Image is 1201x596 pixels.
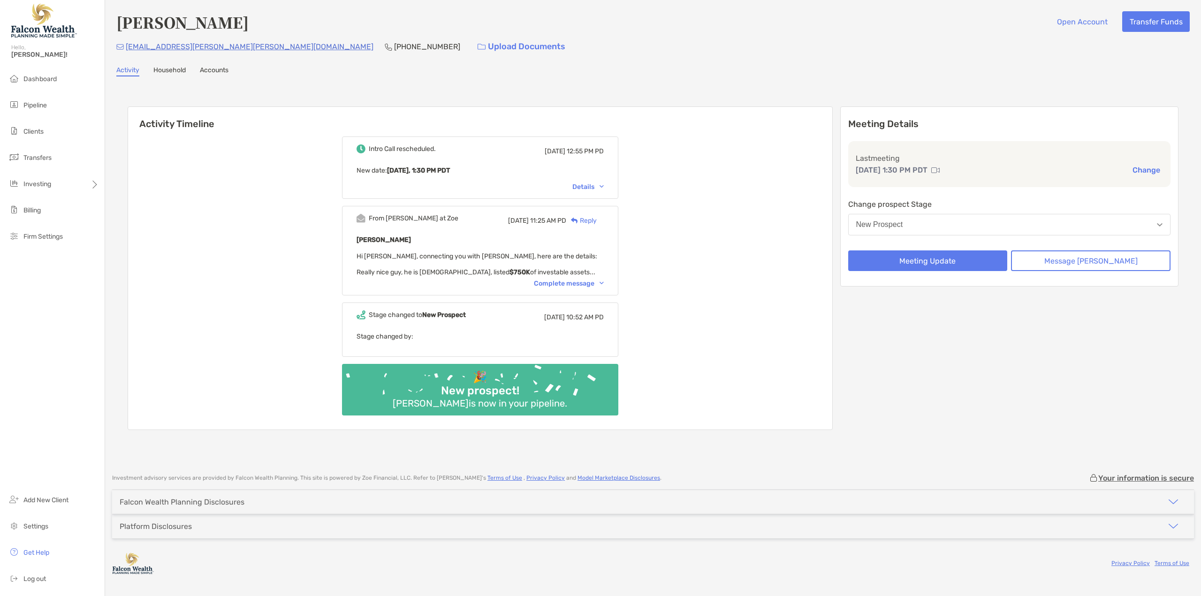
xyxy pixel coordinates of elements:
[357,144,365,153] img: Event icon
[369,145,436,153] div: Intro Call rescheduled.
[8,494,20,505] img: add_new_client icon
[116,66,139,76] a: Activity
[357,252,597,276] span: Hi [PERSON_NAME], connecting you with [PERSON_NAME], here are the details: Really nice guy, he is...
[394,41,460,53] p: [PHONE_NUMBER]
[1168,496,1179,507] img: icon arrow
[600,185,604,188] img: Chevron icon
[23,154,52,162] span: Transfers
[8,73,20,84] img: dashboard icon
[8,151,20,163] img: transfers icon
[848,118,1171,130] p: Meeting Details
[357,310,365,319] img: Event icon
[357,331,604,342] p: Stage changed by:
[566,216,597,226] div: Reply
[387,166,450,174] b: [DATE], 1:30 PM PDT
[856,164,927,176] p: [DATE] 1:30 PM PDT
[200,66,228,76] a: Accounts
[545,147,565,155] span: [DATE]
[389,398,571,409] div: [PERSON_NAME] is now in your pipeline.
[23,128,44,136] span: Clients
[23,233,63,241] span: Firm Settings
[1098,474,1194,483] p: Your information is secure
[1122,11,1190,32] button: Transfer Funds
[1011,250,1171,271] button: Message [PERSON_NAME]
[478,44,486,50] img: button icon
[578,475,660,481] a: Model Marketplace Disclosures
[8,573,20,584] img: logout icon
[8,99,20,110] img: pipeline icon
[128,107,832,129] h6: Activity Timeline
[8,178,20,189] img: investing icon
[23,496,68,504] span: Add New Client
[572,183,604,191] div: Details
[422,311,466,319] b: New Prospect
[8,204,20,215] img: billing icon
[856,220,903,229] div: New Prospect
[567,147,604,155] span: 12:55 PM PD
[530,217,566,225] span: 11:25 AM PD
[120,522,192,531] div: Platform Disclosures
[112,475,661,482] p: Investment advisory services are provided by Falcon Wealth Planning . This site is powered by Zoe...
[1049,11,1115,32] button: Open Account
[23,575,46,583] span: Log out
[357,165,604,176] p: New date :
[1111,560,1150,566] a: Privacy Policy
[11,4,77,38] img: Falcon Wealth Planning Logo
[566,313,604,321] span: 10:52 AM PD
[571,218,578,224] img: Reply icon
[369,214,458,222] div: From [PERSON_NAME] at Zoe
[8,520,20,531] img: settings icon
[469,370,491,384] div: 🎉
[357,214,365,223] img: Event icon
[471,37,571,57] a: Upload Documents
[600,282,604,285] img: Chevron icon
[848,214,1171,235] button: New Prospect
[1168,521,1179,532] img: icon arrow
[1130,165,1163,175] button: Change
[11,51,99,59] span: [PERSON_NAME]!
[848,198,1171,210] p: Change prospect Stage
[856,152,1163,164] p: Last meeting
[487,475,522,481] a: Terms of Use
[23,522,48,530] span: Settings
[848,250,1008,271] button: Meeting Update
[509,268,530,276] strong: $750K
[126,41,373,53] p: [EMAIL_ADDRESS][PERSON_NAME][PERSON_NAME][DOMAIN_NAME]
[357,236,411,244] b: [PERSON_NAME]
[544,313,565,321] span: [DATE]
[526,475,565,481] a: Privacy Policy
[23,206,41,214] span: Billing
[1155,560,1189,566] a: Terms of Use
[23,75,57,83] span: Dashboard
[112,553,154,574] img: company logo
[931,166,940,174] img: communication type
[23,180,51,188] span: Investing
[1157,223,1163,226] img: Open dropdown arrow
[437,384,523,398] div: New prospect!
[116,11,249,33] h4: [PERSON_NAME]
[116,44,124,50] img: Email Icon
[534,279,604,287] div: Complete message
[369,311,466,319] div: Stage changed to
[385,43,392,51] img: Phone Icon
[23,101,47,109] span: Pipeline
[120,498,244,506] div: Falcon Wealth Planning Disclosures
[8,546,20,558] img: get-help icon
[508,217,529,225] span: [DATE]
[8,230,20,241] img: firm-settings icon
[23,549,49,557] span: Get Help
[8,125,20,136] img: clients icon
[153,66,186,76] a: Household
[342,364,618,407] img: Confetti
